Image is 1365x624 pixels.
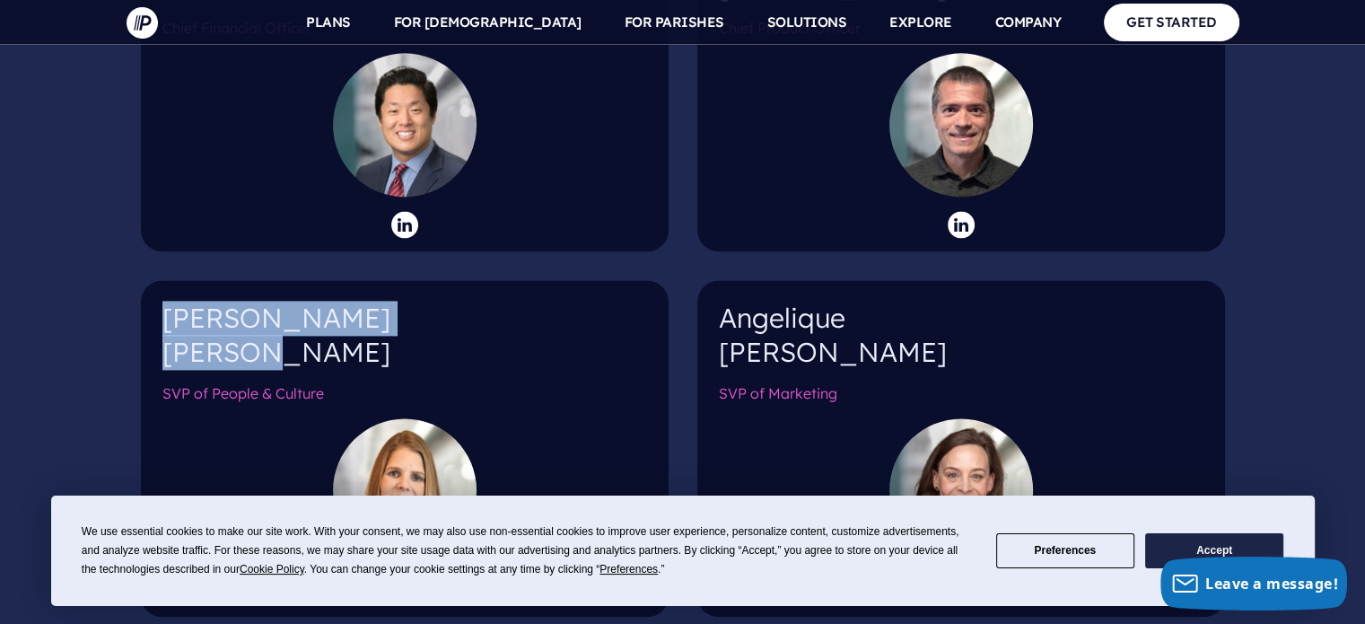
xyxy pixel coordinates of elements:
[719,383,1203,417] h6: SVP of Marketing
[51,496,1315,606] div: Cookie Consent Prompt
[719,302,1203,383] h4: Angelique [PERSON_NAME]
[162,302,647,383] h4: [PERSON_NAME] [PERSON_NAME]
[1160,557,1347,611] button: Leave a message!
[82,523,975,579] div: We use essential cookies to make our site work. With your consent, we may also use non-essential ...
[599,563,658,576] span: Preferences
[1104,4,1239,40] a: GET STARTED
[996,533,1134,568] button: Preferences
[1145,533,1283,568] button: Accept
[240,563,304,576] span: Cookie Policy
[162,383,647,417] h6: SVP of People & Culture
[1205,574,1338,593] span: Leave a message!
